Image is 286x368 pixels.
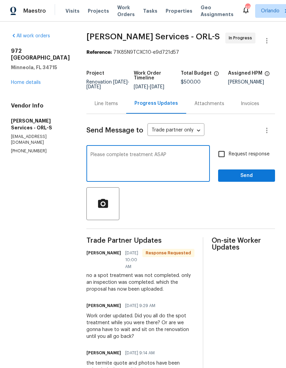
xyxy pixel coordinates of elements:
span: [DATE] [134,85,148,89]
span: The hpm assigned to this work order. [264,71,270,80]
span: $500.00 [181,80,201,85]
span: Response Requested [143,250,194,256]
span: [DATE] [113,80,128,85]
span: Trade Partner Updates [86,237,194,244]
textarea: Please complete treatment ASAP [91,152,206,176]
div: 71K85N9TCXC10-e9d721d57 [86,49,275,56]
span: Projects [88,8,109,14]
button: Send [218,169,275,182]
span: Properties [166,8,192,14]
span: Visits [65,8,80,14]
div: Work order updated. Did you all do the spot treatment while you were there? Or are we gonna have ... [86,313,194,340]
h5: Minneola, FL 34715 [11,64,70,71]
span: Send [224,172,270,180]
p: [PHONE_NUMBER] [11,148,70,154]
span: Geo Assignments [201,4,234,18]
span: In Progress [229,35,255,41]
span: - [134,85,164,89]
h5: [PERSON_NAME] Services - ORL-S [11,117,70,131]
span: [DATE] [150,85,164,89]
span: Tasks [143,9,157,13]
span: - [86,80,129,89]
span: Maestro [23,8,46,14]
div: Invoices [241,100,259,107]
span: [DATE] 9:14 AM [125,350,155,356]
span: [PERSON_NAME] Services - ORL-S [86,33,220,41]
span: The total cost of line items that have been proposed by Opendoor. This sum includes line items th... [214,71,219,80]
div: 49 [245,4,250,11]
div: Trade partner only [147,125,204,136]
h6: [PERSON_NAME] [86,350,121,356]
h5: Project [86,71,104,76]
div: [PERSON_NAME] [228,80,275,85]
div: Attachments [194,100,224,107]
h6: [PERSON_NAME] [86,250,121,256]
div: no a spot treatment was not completed. only an inspection was completed. which the proposal has n... [86,272,194,293]
a: Home details [11,80,41,85]
h2: 972 [GEOGRAPHIC_DATA] [11,48,70,61]
h5: Total Budget [181,71,212,76]
span: [DATE] 9:29 AM [125,302,155,309]
span: Renovation [86,80,129,89]
b: Reference: [86,50,112,55]
h4: Vendor Info [11,102,70,109]
div: Progress Updates [134,100,178,107]
h5: Assigned HPM [228,71,262,76]
p: [EMAIL_ADDRESS][DOMAIN_NAME] [11,134,70,145]
h5: Work Order Timeline [134,71,181,80]
span: Send Message to [86,127,143,134]
span: [DATE] [86,85,101,89]
a: All work orders [11,34,50,38]
span: Orlando [261,8,279,14]
div: Line Items [95,100,118,107]
h6: [PERSON_NAME] [86,302,121,309]
span: [DATE] 10:00 AM [125,250,138,270]
span: On-site Worker Updates [212,237,275,251]
span: Work Orders [117,4,135,18]
span: Request response [229,151,270,158]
